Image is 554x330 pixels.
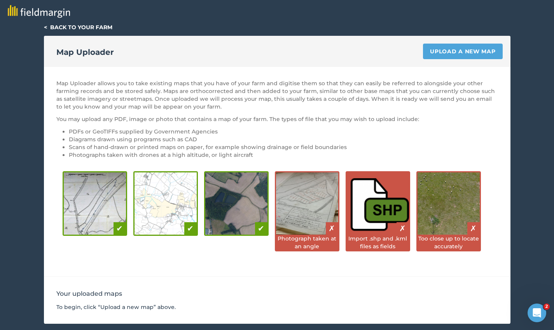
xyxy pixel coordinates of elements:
[8,5,70,18] img: fieldmargin logo
[69,128,498,135] li: PDFs or GeoTIFFs supplied by Government Agencies
[56,115,498,123] p: You may upload any PDF, image or photo that contains a map of your farm. The types of file that y...
[64,172,126,235] img: Hand-drawn diagram is good
[423,44,502,59] a: Upload a new map
[56,79,498,111] p: Map Uploader allows you to take existing maps that you have of your farm and digitise them so tha...
[56,303,498,311] p: To begin, click “Upload a new map” above.
[397,222,409,235] div: ✗
[69,143,498,151] li: Scans of hand-drawn or printed maps on paper, for example showing drainage or field boundaries
[418,235,480,250] div: Too close up to locate accurately
[528,304,546,322] iframe: Intercom live chat
[255,222,267,235] div: ✔
[56,289,498,298] h3: Your uploaded maps
[544,304,550,310] span: 2
[205,172,267,235] img: Drone photography is good
[56,47,114,58] h2: Map Uploader
[276,172,338,235] img: Photos taken at an angle are bad
[184,222,197,235] div: ✔
[69,151,498,159] li: Photographs taken with drones at a high altitude, or light aircraft
[326,222,338,235] div: ✗
[69,135,498,143] li: Diagrams drawn using programs such as CAD
[347,172,409,235] img: Shapefiles are bad
[418,172,480,235] img: Close up images are bad
[135,172,197,235] img: Digital diagram is good
[467,222,480,235] div: ✗
[276,235,338,250] div: Photograph taken at an angle
[44,24,112,31] a: < Back to your farm
[347,235,409,250] div: Import .shp and .kml files as fields
[114,222,126,235] div: ✔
